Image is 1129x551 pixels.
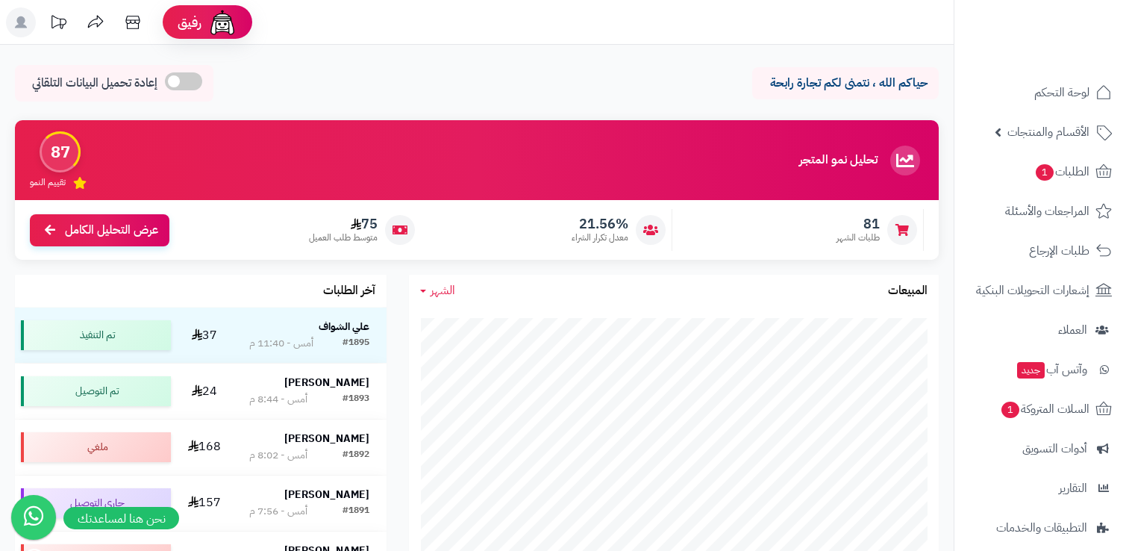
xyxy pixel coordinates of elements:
span: رفيق [178,13,201,31]
div: #1893 [343,392,369,407]
a: وآتس آبجديد [963,352,1120,387]
span: 81 [836,216,880,232]
a: أدوات التسويق [963,431,1120,467]
a: المراجعات والأسئلة [963,193,1120,229]
span: لوحة التحكم [1034,82,1089,103]
strong: [PERSON_NAME] [284,375,369,390]
span: إعادة تحميل البيانات التلقائي [32,75,157,92]
span: 1 [1036,164,1054,181]
span: الطلبات [1034,161,1089,182]
a: عرض التحليل الكامل [30,214,169,246]
span: إشعارات التحويلات البنكية [976,280,1089,301]
td: 24 [177,364,232,419]
div: تم التوصيل [21,376,171,406]
a: التطبيقات والخدمات [963,510,1120,546]
span: 75 [309,216,378,232]
a: طلبات الإرجاع [963,233,1120,269]
div: تم التنفيذ [21,320,171,350]
h3: المبيعات [888,284,928,298]
span: التطبيقات والخدمات [996,517,1087,538]
span: طلبات الإرجاع [1029,240,1089,261]
span: الشهر [431,281,455,299]
td: 37 [177,308,232,363]
td: 157 [177,476,232,531]
span: وآتس آب [1016,359,1087,380]
span: معدل تكرار الشراء [572,231,628,244]
div: #1892 [343,448,369,463]
span: عرض التحليل الكامل [65,222,158,239]
div: #1891 [343,504,369,519]
div: أمس - 7:56 م [249,504,307,519]
strong: علي الشواف [319,319,369,334]
h3: تحليل نمو المتجر [799,154,878,167]
a: لوحة التحكم [963,75,1120,110]
span: جديد [1017,362,1045,379]
a: العملاء [963,312,1120,348]
span: تقييم النمو [30,176,66,189]
div: جاري التوصيل [21,488,171,518]
a: إشعارات التحويلات البنكية [963,273,1120,308]
h3: آخر الطلبات [323,284,375,298]
span: الأقسام والمنتجات [1007,122,1089,143]
a: الشهر [420,282,455,299]
p: حياكم الله ، نتمنى لكم تجارة رابحة [763,75,928,92]
span: التقارير [1059,478,1087,499]
span: طلبات الشهر [836,231,880,244]
span: المراجعات والأسئلة [1005,201,1089,222]
span: متوسط طلب العميل [309,231,378,244]
strong: [PERSON_NAME] [284,487,369,502]
span: العملاء [1058,320,1087,340]
span: أدوات التسويق [1022,438,1087,459]
a: التقارير [963,470,1120,506]
a: الطلبات1 [963,154,1120,190]
span: السلات المتروكة [1000,399,1089,420]
a: السلات المتروكة1 [963,391,1120,427]
div: #1895 [343,336,369,351]
img: ai-face.png [207,7,237,37]
span: 1 [1001,402,1019,418]
div: أمس - 8:02 م [249,448,307,463]
img: logo-2.png [1028,37,1115,68]
div: أمس - 8:44 م [249,392,307,407]
div: ملغي [21,432,171,462]
div: أمس - 11:40 م [249,336,313,351]
td: 168 [177,420,232,475]
span: 21.56% [572,216,628,232]
strong: [PERSON_NAME] [284,431,369,446]
a: تحديثات المنصة [40,7,77,41]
